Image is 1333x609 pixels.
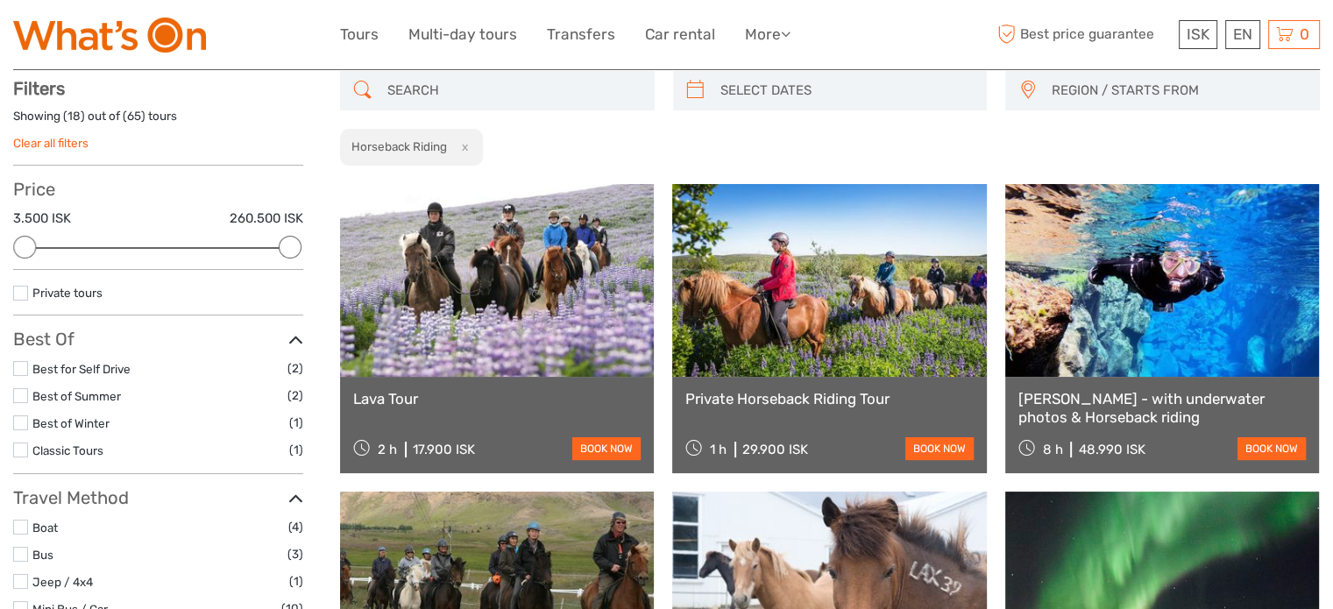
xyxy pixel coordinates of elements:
[547,22,615,47] a: Transfers
[1044,76,1311,105] button: REGION / STARTS FROM
[378,442,397,457] span: 2 h
[685,390,973,407] a: Private Horseback Riding Tour
[710,442,727,457] span: 1 h
[13,136,89,150] a: Clear all filters
[202,27,223,48] button: Open LiveChat chat widget
[32,443,103,457] a: Classic Tours
[450,138,473,156] button: x
[289,571,303,591] span: (1)
[1237,437,1306,460] a: book now
[1187,25,1209,43] span: ISK
[340,22,379,47] a: Tours
[13,18,206,53] img: What's On
[13,179,303,200] h3: Price
[742,442,808,457] div: 29.900 ISK
[993,20,1174,49] span: Best price guarantee
[32,362,131,376] a: Best for Self Drive
[32,416,110,430] a: Best of Winter
[67,108,81,124] label: 18
[1078,442,1145,457] div: 48.990 ISK
[1018,390,1306,426] a: [PERSON_NAME] - with underwater photos & Horseback riding
[1225,20,1260,49] div: EN
[380,75,646,106] input: SEARCH
[413,442,475,457] div: 17.900 ISK
[287,386,303,406] span: (2)
[32,286,103,300] a: Private tours
[645,22,715,47] a: Car rental
[287,358,303,379] span: (2)
[713,75,979,106] input: SELECT DATES
[230,209,303,228] label: 260.500 ISK
[13,209,71,228] label: 3.500 ISK
[32,575,93,589] a: Jeep / 4x4
[1297,25,1312,43] span: 0
[288,517,303,537] span: (4)
[351,139,447,153] h2: Horseback Riding
[13,487,303,508] h3: Travel Method
[25,31,198,45] p: We're away right now. Please check back later!
[289,413,303,433] span: (1)
[745,22,791,47] a: More
[572,437,641,460] a: book now
[13,108,303,135] div: Showing ( ) out of ( ) tours
[13,78,65,99] strong: Filters
[1042,442,1062,457] span: 8 h
[32,389,121,403] a: Best of Summer
[905,437,974,460] a: book now
[32,548,53,562] a: Bus
[13,329,303,350] h3: Best Of
[32,520,58,535] a: Boat
[353,390,641,407] a: Lava Tour
[287,544,303,564] span: (3)
[127,108,141,124] label: 65
[289,440,303,460] span: (1)
[408,22,517,47] a: Multi-day tours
